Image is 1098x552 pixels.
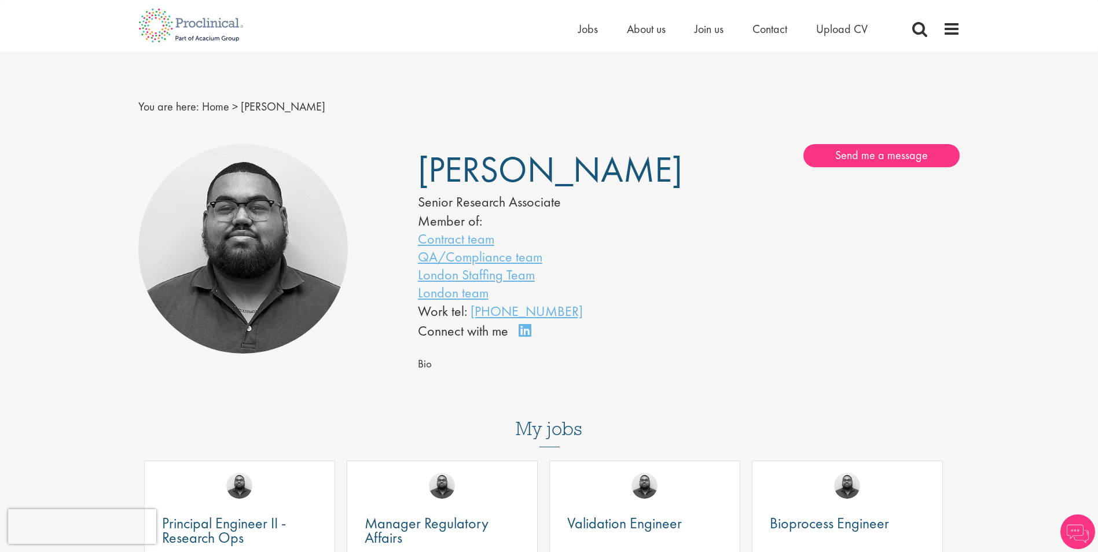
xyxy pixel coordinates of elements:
a: Principal Engineer II - Research Ops [162,516,317,545]
span: [PERSON_NAME] [241,99,325,114]
a: QA/Compliance team [418,248,542,266]
span: Validation Engineer [567,513,682,533]
span: Work tel: [418,302,467,320]
img: Ashley Bennett [429,473,455,499]
span: You are here: [138,99,199,114]
div: Senior Research Associate [418,192,654,212]
span: [PERSON_NAME] [418,146,682,193]
a: Contract team [418,230,494,248]
a: Contact [752,21,787,36]
a: Upload CV [816,21,868,36]
h3: My jobs [138,419,960,439]
a: Jobs [578,21,598,36]
a: London Staffing Team [418,266,535,284]
a: About us [627,21,666,36]
img: Ashley Bennett [226,473,252,499]
a: Bioprocess Engineer [770,516,925,531]
img: Chatbot [1060,514,1095,549]
span: Bioprocess Engineer [770,513,889,533]
span: Bio [418,357,432,371]
a: Manager Regulatory Affairs [365,516,520,545]
label: Member of: [418,212,482,230]
a: [PHONE_NUMBER] [471,302,583,320]
a: London team [418,284,489,301]
span: > [232,99,238,114]
span: Manager Regulatory Affairs [365,513,489,547]
img: Ashley Bennett [138,144,348,354]
a: breadcrumb link [202,99,229,114]
a: Validation Engineer [567,516,722,531]
a: Join us [695,21,724,36]
img: Ashley Bennett [834,473,860,499]
img: Ashley Bennett [631,473,658,499]
iframe: reCAPTCHA [8,509,156,544]
a: Send me a message [803,144,960,167]
span: Principal Engineer II - Research Ops [162,513,286,547]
